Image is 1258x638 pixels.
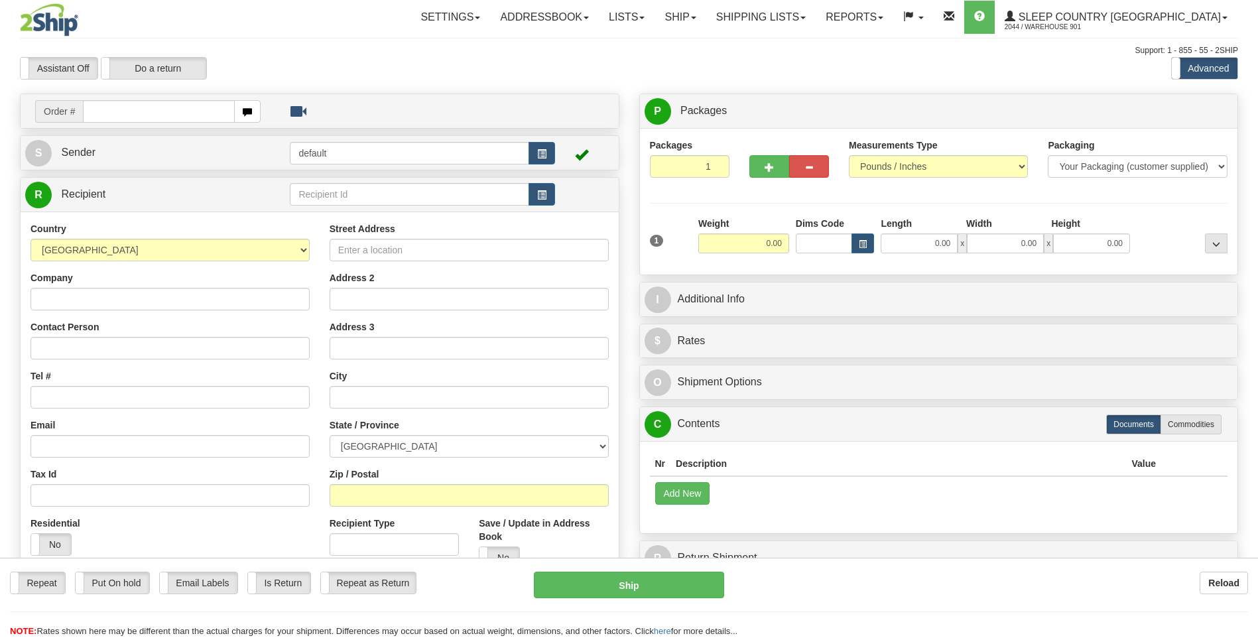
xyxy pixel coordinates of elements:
[534,572,723,598] button: Ship
[645,98,671,125] span: P
[650,235,664,247] span: 1
[645,97,1233,125] a: P Packages
[25,181,261,208] a: R Recipient
[698,217,729,230] label: Weight
[21,58,97,79] label: Assistant Off
[31,534,71,555] label: No
[330,517,395,530] label: Recipient Type
[645,411,671,438] span: C
[655,1,706,34] a: Ship
[816,1,893,34] a: Reports
[849,139,938,152] label: Measurements Type
[995,1,1237,34] a: Sleep Country [GEOGRAPHIC_DATA] 2044 / Warehouse 901
[330,239,609,261] input: Enter a location
[650,452,671,476] th: Nr
[330,468,379,481] label: Zip / Postal
[645,411,1233,438] a: CContents
[330,222,395,235] label: Street Address
[20,45,1238,56] div: Support: 1 - 855 - 55 - 2SHIP
[25,139,290,166] a: S Sender
[1208,578,1239,588] b: Reload
[1051,217,1080,230] label: Height
[645,286,1233,313] a: IAdditional Info
[645,287,671,313] span: I
[1005,21,1104,34] span: 2044 / Warehouse 901
[645,544,1233,572] a: RReturn Shipment
[61,188,105,200] span: Recipient
[796,217,844,230] label: Dims Code
[330,320,375,334] label: Address 3
[479,517,608,543] label: Save / Update in Address Book
[1161,415,1222,434] label: Commodities
[655,482,710,505] button: Add New
[10,626,36,636] span: NOTE:
[645,328,671,354] span: $
[330,418,399,432] label: State / Province
[76,572,149,594] label: Put On hold
[645,328,1233,355] a: $Rates
[881,217,912,230] label: Length
[654,626,671,636] a: here
[1200,572,1248,594] button: Reload
[479,547,519,568] label: No
[290,183,529,206] input: Recipient Id
[31,320,99,334] label: Contact Person
[490,1,599,34] a: Addressbook
[330,271,375,285] label: Address 2
[645,369,671,396] span: O
[645,545,671,572] span: R
[1015,11,1221,23] span: Sleep Country [GEOGRAPHIC_DATA]
[706,1,816,34] a: Shipping lists
[160,572,237,594] label: Email Labels
[599,1,655,34] a: Lists
[645,369,1233,396] a: OShipment Options
[31,222,66,235] label: Country
[35,100,83,123] span: Order #
[958,233,967,253] span: x
[20,3,78,36] img: logo2044.jpg
[31,517,80,530] label: Residential
[31,468,56,481] label: Tax Id
[650,139,693,152] label: Packages
[670,452,1126,476] th: Description
[248,572,310,594] label: Is Return
[330,369,347,383] label: City
[31,369,51,383] label: Tel #
[680,105,727,116] span: Packages
[1205,233,1227,253] div: ...
[1126,452,1161,476] th: Value
[1048,139,1094,152] label: Packaging
[410,1,490,34] a: Settings
[61,147,95,158] span: Sender
[11,572,65,594] label: Repeat
[31,271,73,285] label: Company
[290,142,529,164] input: Sender Id
[1227,251,1257,387] iframe: chat widget
[101,58,206,79] label: Do a return
[1106,415,1161,434] label: Documents
[25,182,52,208] span: R
[1172,58,1237,79] label: Advanced
[31,418,55,432] label: Email
[966,217,992,230] label: Width
[25,140,52,166] span: S
[1044,233,1053,253] span: x
[321,572,416,594] label: Repeat as Return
